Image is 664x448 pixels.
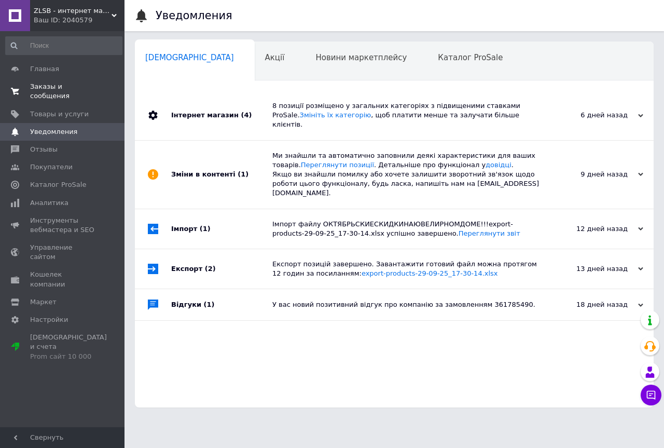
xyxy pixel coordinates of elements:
[200,225,211,233] span: (1)
[539,170,643,179] div: 9 дней назад
[30,127,77,137] span: Уведомления
[30,198,68,208] span: Аналитика
[145,53,234,62] span: [DEMOGRAPHIC_DATA]
[30,64,59,74] span: Главная
[265,53,285,62] span: Акції
[171,141,272,209] div: Зміни в контенті
[238,170,248,178] span: (1)
[272,300,539,309] div: У вас новий позитивний відгук про компанію за замовленням 361785490.
[30,243,96,262] span: Управление сайтом
[272,101,539,130] div: 8 позиції розміщено у загальних категоріях з підвищеними ставками ProSale. , щоб платити менше та...
[641,385,661,405] button: Чат с покупателем
[539,111,643,120] div: 6 дней назад
[34,16,125,25] div: Ваш ID: 2040579
[30,145,58,154] span: Отзывы
[30,162,73,172] span: Покупатели
[539,224,643,234] div: 12 дней назад
[30,333,107,361] span: [DEMOGRAPHIC_DATA] и счета
[539,264,643,274] div: 13 дней назад
[171,249,272,289] div: Експорт
[30,110,89,119] span: Товары и услуги
[171,289,272,320] div: Відгуки
[301,161,374,169] a: Переглянути позиції
[30,216,96,235] span: Инструменты вебмастера и SEO
[205,265,216,273] span: (2)
[272,151,539,198] div: Ми знайшли та автоматично заповнили деякі характеристики для ваших товарів. . Детальніше про функ...
[30,82,96,101] span: Заказы и сообщения
[30,315,68,324] span: Настройки
[30,352,107,361] div: Prom сайт 10 000
[30,297,57,307] span: Маркет
[539,300,643,309] div: 18 дней назад
[272,260,539,278] div: Експорт позицій завершено. Завантажити готовий файл можна протягом 12 годин за посиланням:
[5,36,122,55] input: Поиск
[156,9,232,22] h1: Уведомления
[300,111,371,119] a: Змініть їх категорію
[272,220,539,238] div: Імпорт файлу ОКТЯБРЬСКИЕСКИДКИНАЮВЕЛИРНОМДОМЕ!!!export-products-29-09-25_17-30-14.xlsx успішно за...
[30,270,96,289] span: Кошелек компании
[34,6,112,16] span: ZLSB - интернет магазин Ювелирный Дом
[241,111,252,119] span: (4)
[171,91,272,140] div: Інтернет магазин
[171,209,272,249] div: Імпорт
[204,301,215,308] span: (1)
[486,161,511,169] a: довідці
[438,53,503,62] span: Каталог ProSale
[315,53,407,62] span: Новини маркетплейсу
[459,229,520,237] a: Переглянути звіт
[362,269,498,277] a: export-products-29-09-25_17-30-14.xlsx
[30,180,86,189] span: Каталог ProSale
